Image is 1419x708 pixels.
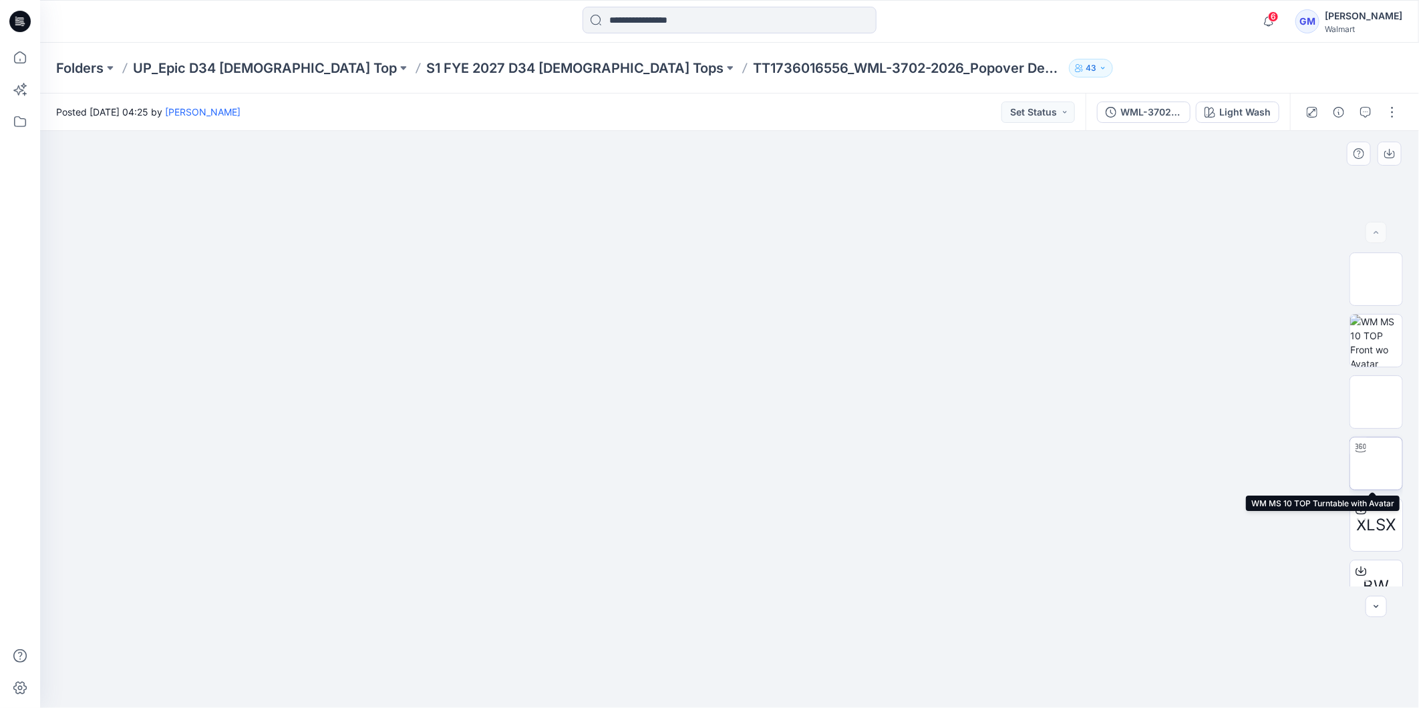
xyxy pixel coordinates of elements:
div: [PERSON_NAME] [1325,8,1402,24]
button: Details [1328,102,1350,123]
a: UP_Epic D34 [DEMOGRAPHIC_DATA] Top [133,59,397,77]
button: Light Wash [1196,102,1279,123]
span: Posted [DATE] 04:25 by [56,105,241,119]
div: Light Wash [1219,105,1271,120]
div: WML-3702-2026_Rev03_Popover Denim Blouse_Full Colorway [1120,105,1182,120]
img: WM MS 10 TOP Front wo Avatar [1350,315,1402,367]
a: S1 FYE 2027 D34 [DEMOGRAPHIC_DATA] Tops [426,59,724,77]
a: Folders [56,59,104,77]
p: TT1736016556_WML-3702-2026_Popover Denim Blouse_Opt1 [753,59,1064,77]
div: Walmart [1325,24,1402,34]
button: 43 [1069,59,1113,77]
span: 6 [1268,11,1279,22]
span: BW [1364,574,1390,598]
div: GM [1295,9,1319,33]
button: WML-3702-2026_Rev03_Popover Denim Blouse_Full Colorway [1097,102,1191,123]
span: XLSX [1357,513,1396,537]
a: [PERSON_NAME] [165,106,241,118]
p: 43 [1086,61,1096,75]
